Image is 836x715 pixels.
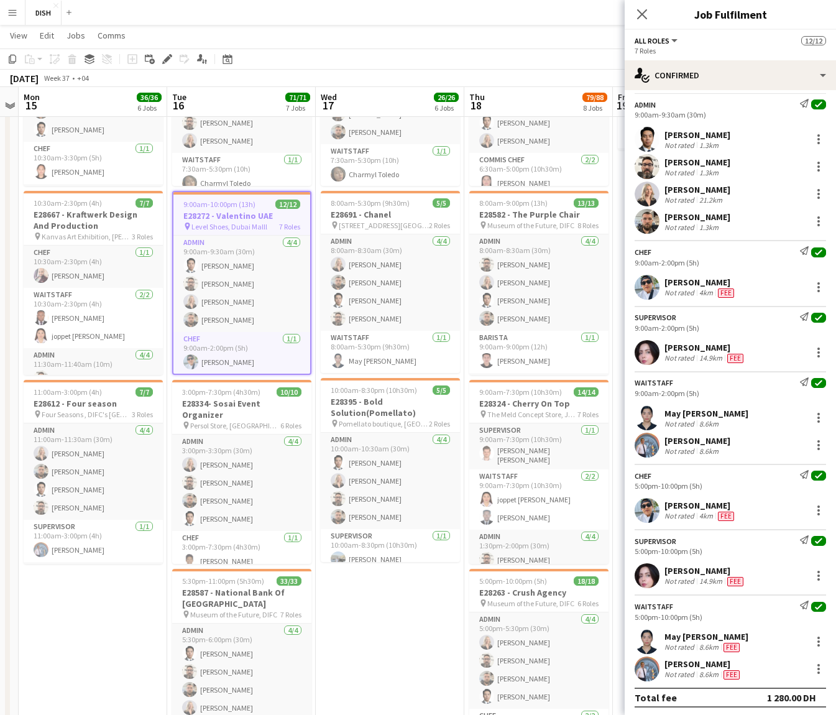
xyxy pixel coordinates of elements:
div: [PERSON_NAME] [664,184,730,195]
div: Chef [635,471,651,481]
div: [DATE] [10,72,39,85]
app-card-role: Admin4/410:00am-10:30am (30m)[PERSON_NAME][PERSON_NAME][PERSON_NAME][PERSON_NAME] [321,433,460,529]
div: Crew has different fees then in role [721,670,742,680]
span: All roles [635,36,669,45]
app-card-role: Barista1/19:00am-9:00pm (12h)[PERSON_NAME] [469,331,609,373]
div: 5:00pm-10:00pm (5h) [635,612,826,622]
a: Edit [35,27,59,44]
div: Not rated [664,168,697,177]
span: 3:00pm-7:30pm (4h30m) [182,387,260,397]
div: 8:00am-5:30pm (9h30m)5/5E28691 - Chanel [STREET_ADDRESS][GEOGRAPHIC_DATA]2 RolesAdmin4/48:00am-8:... [321,191,460,373]
div: [PERSON_NAME] [664,565,746,576]
span: Jobs [67,30,85,41]
div: 8.6km [697,642,721,652]
span: 17 [319,98,337,113]
div: 8.6km [697,670,721,680]
div: 9:00am-10:00pm (13h)12/12E28272 - Valentino UAE Level Shoes, Dubai Malll7 RolesAdmin4/49:00am-9:3... [172,191,311,375]
div: [PERSON_NAME] [664,211,730,223]
div: [PERSON_NAME] [664,658,742,670]
h3: E28691 - Chanel [321,209,460,220]
div: 1 280.00 DH [767,691,816,704]
div: 7 Jobs [286,103,310,113]
div: Crew has different fees then in role [715,288,737,298]
span: Persol Store, [GEOGRAPHIC_DATA], [GEOGRAPHIC_DATA] [190,421,280,430]
span: 8 Roles [577,221,599,230]
h3: E28667 - Kraftwerk Design And Production [24,209,163,231]
span: 8:00am-5:30pm (9h30m) [331,198,410,208]
span: Museum of the Future, DIFC [190,610,277,619]
div: Crew has different fees then in role [725,576,746,586]
span: Fri [618,91,628,103]
app-card-role: Admin4/41:30pm-2:00pm (30m)[PERSON_NAME] [469,530,609,626]
span: 3 Roles [132,410,153,419]
div: 1.3km [697,223,721,232]
h3: Job Fulfilment [625,6,836,22]
div: Supervisor [635,313,676,322]
app-card-role: Waitstaff2/29:00am-7:30pm (10h30m)joppet [PERSON_NAME][PERSON_NAME] [469,469,609,530]
app-card-role: Commis Chef1/13:00pm-7:00pm (4h)[PERSON_NAME] [618,106,757,148]
app-card-role: Admin4/411:30am-11:40am (10m)[PERSON_NAME] [24,348,163,445]
div: 6 Jobs [137,103,161,113]
div: 9:00am-2:00pm (5h) [635,258,826,267]
span: Museum of the Future, DIFC [487,599,574,608]
span: 5:30pm-11:00pm (5h30m) [182,576,264,586]
span: 15 [22,98,40,113]
span: Fee [727,577,743,586]
span: Tue [172,91,186,103]
app-card-role: Chef1/110:30am-2:30pm (4h)[PERSON_NAME] [24,246,163,288]
div: Not rated [664,511,697,521]
div: Not rated [664,576,697,586]
span: 10:30am-2:30pm (4h) [34,198,102,208]
div: 5:00pm-10:00pm (5h) [635,481,826,491]
app-card-role: Admin4/48:00am-8:30am (30m)[PERSON_NAME][PERSON_NAME][PERSON_NAME][PERSON_NAME] [321,234,460,331]
div: 10:30am-2:30pm (4h)7/7E28667 - Kraftwerk Design And Production Kanvas Art Exhibition, [PERSON_NAM... [24,191,163,375]
span: 12/12 [801,36,826,45]
span: Four Seasons , DIFC's [GEOGRAPHIC_DATA], Level 5 [42,410,132,419]
span: 7 Roles [279,222,300,231]
div: Not rated [664,288,697,298]
span: 6 Roles [280,421,301,430]
span: 5/5 [433,198,450,208]
div: [PERSON_NAME] [664,157,730,168]
div: Not rated [664,223,697,232]
h3: E28272 - Valentino UAE [173,210,310,221]
div: 5:00pm-10:00pm (5h) [635,547,826,556]
div: 1.3km [697,141,721,150]
div: Supervisor [635,537,676,546]
div: [PERSON_NAME] [664,342,746,353]
span: 79/88 [582,93,607,102]
span: 3 Roles [132,232,153,241]
div: +04 [77,73,89,83]
h3: E28334- Sosai Event Organizer [172,398,311,420]
span: 5:00pm-10:00pm (5h) [479,576,547,586]
h3: E28612 - Four season [24,398,163,409]
div: 7 Roles [635,46,826,55]
div: Not rated [664,353,697,363]
button: All roles [635,36,679,45]
app-card-role: Supervisor1/19:00am-7:30pm (10h30m)[PERSON_NAME] [PERSON_NAME] [469,423,609,469]
div: 4km [697,511,715,521]
app-card-role: Commis Chef2/26:30am-5:00pm (10h30m)[PERSON_NAME] [469,153,609,213]
span: 19 [616,98,628,113]
div: 9:00am-2:00pm (5h) [635,389,826,398]
div: 10:00am-8:30pm (10h30m)5/5E28395 - Bold Solution(Pomellato) Pomellato boutique, [GEOGRAPHIC_DATA]... [321,378,460,562]
span: 18/18 [574,576,599,586]
app-job-card: 11:00am-3:00pm (4h)7/7E28612 - Four season Four Seasons , DIFC's [GEOGRAPHIC_DATA], Level 53 Role... [24,380,163,564]
h3: E28582 - The Purple Chair [469,209,609,220]
div: 14.9km [697,576,725,586]
div: Not rated [664,195,697,205]
div: Crew has different fees then in role [721,642,742,652]
span: Museum of the Future, DIFC [487,221,574,230]
h3: E28324 - Cherry On Top [469,398,609,409]
app-card-role: Admin4/49:00am-9:30am (30m)[PERSON_NAME][PERSON_NAME][PERSON_NAME][PERSON_NAME] [173,236,310,332]
div: 8:00am-9:00pm (13h)13/13E28582 - The Purple Chair Museum of the Future, DIFC8 RolesAdmin4/48:00am... [469,191,609,375]
div: Not rated [664,141,697,150]
app-card-role: Chef1/13:00pm-7:30pm (4h30m)[PERSON_NAME] [172,531,311,573]
app-card-role: Admin4/45:00pm-5:30pm (30m)[PERSON_NAME][PERSON_NAME][PERSON_NAME][PERSON_NAME] [469,612,609,709]
app-card-role: Chef1/110:30am-3:30pm (5h)[PERSON_NAME] [24,142,163,184]
div: Total fee [635,691,677,704]
span: Week 37 [41,73,72,83]
div: Not rated [664,670,697,680]
span: 33/33 [277,576,301,586]
div: 3:00pm-7:30pm (4h30m)10/10E28334- Sosai Event Organizer Persol Store, [GEOGRAPHIC_DATA], [GEOGRAP... [172,380,311,564]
